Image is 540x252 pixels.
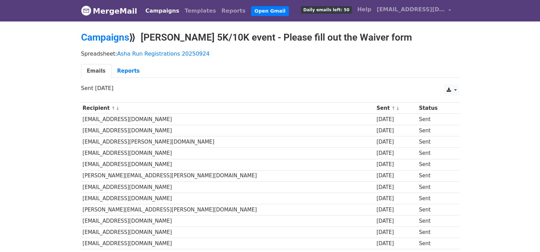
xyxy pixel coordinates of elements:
[111,106,115,111] a: ↑
[376,195,416,203] div: [DATE]
[81,5,91,16] img: MergeMail logo
[355,3,374,16] a: Help
[396,106,400,111] a: ↓
[376,217,416,225] div: [DATE]
[391,106,395,111] a: ↑
[417,136,454,148] td: Sent
[417,103,454,114] th: Status
[376,161,416,168] div: [DATE]
[376,206,416,214] div: [DATE]
[417,159,454,170] td: Sent
[376,116,416,123] div: [DATE]
[81,32,129,43] a: Campaigns
[81,227,375,238] td: [EMAIL_ADDRESS][DOMAIN_NAME]
[376,138,416,146] div: [DATE]
[377,5,445,14] span: [EMAIL_ADDRESS][DOMAIN_NAME]
[182,4,219,18] a: Templates
[376,172,416,180] div: [DATE]
[298,3,354,16] a: Daily emails left: 50
[417,181,454,193] td: Sent
[81,193,375,204] td: [EMAIL_ADDRESS][DOMAIN_NAME]
[376,183,416,191] div: [DATE]
[143,4,182,18] a: Campaigns
[81,238,375,249] td: [EMAIL_ADDRESS][DOMAIN_NAME]
[375,103,417,114] th: Sent
[417,170,454,181] td: Sent
[417,193,454,204] td: Sent
[81,85,459,92] p: Sent [DATE]
[417,238,454,249] td: Sent
[116,106,120,111] a: ↓
[417,148,454,159] td: Sent
[417,216,454,227] td: Sent
[81,136,375,148] td: [EMAIL_ADDRESS][PERSON_NAME][DOMAIN_NAME]
[417,125,454,136] td: Sent
[376,228,416,236] div: [DATE]
[81,216,375,227] td: [EMAIL_ADDRESS][DOMAIN_NAME]
[81,32,459,43] h2: ⟫ [PERSON_NAME] 5K/10K event - Please fill out the Waiver form
[219,4,248,18] a: Reports
[376,127,416,135] div: [DATE]
[81,114,375,125] td: [EMAIL_ADDRESS][DOMAIN_NAME]
[417,204,454,215] td: Sent
[417,227,454,238] td: Sent
[111,64,145,78] a: Reports
[301,6,352,14] span: Daily emails left: 50
[374,3,454,19] a: [EMAIL_ADDRESS][DOMAIN_NAME]
[417,114,454,125] td: Sent
[81,125,375,136] td: [EMAIL_ADDRESS][DOMAIN_NAME]
[81,148,375,159] td: [EMAIL_ADDRESS][DOMAIN_NAME]
[81,159,375,170] td: [EMAIL_ADDRESS][DOMAIN_NAME]
[81,181,375,193] td: [EMAIL_ADDRESS][DOMAIN_NAME]
[81,4,137,18] a: MergeMail
[376,240,416,248] div: [DATE]
[251,6,289,16] a: Open Gmail
[81,64,111,78] a: Emails
[81,103,375,114] th: Recipient
[81,170,375,181] td: [PERSON_NAME][EMAIL_ADDRESS][PERSON_NAME][DOMAIN_NAME]
[376,149,416,157] div: [DATE]
[81,204,375,215] td: [PERSON_NAME][EMAIL_ADDRESS][PERSON_NAME][DOMAIN_NAME]
[117,50,210,57] a: Asha Run Registrations 20250924
[81,50,459,57] p: Spreadsheet:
